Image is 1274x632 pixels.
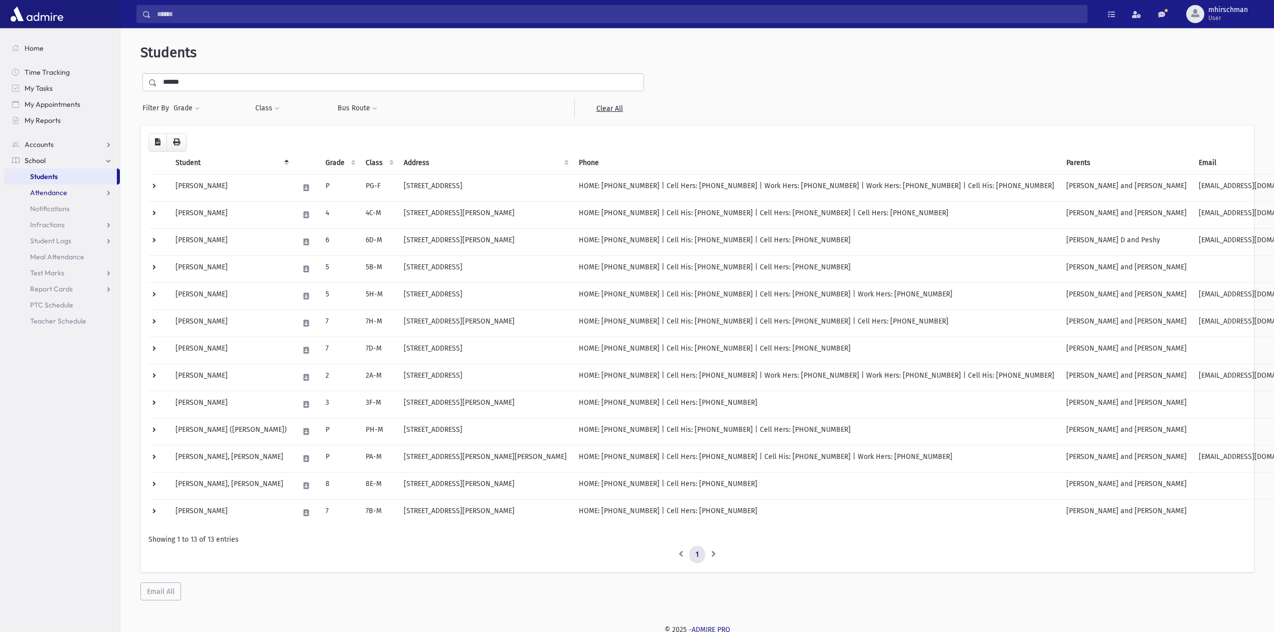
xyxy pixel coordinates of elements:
[360,337,398,364] td: 7D-M
[320,174,360,201] td: P
[170,255,293,282] td: [PERSON_NAME]
[398,151,573,175] th: Address: activate to sort column ascending
[170,228,293,255] td: [PERSON_NAME]
[4,265,120,281] a: Test Marks
[1060,174,1193,201] td: [PERSON_NAME] and [PERSON_NAME]
[148,133,167,151] button: CSV
[1060,391,1193,418] td: [PERSON_NAME] and [PERSON_NAME]
[573,337,1060,364] td: HOME: [PHONE_NUMBER] | Cell His: [PHONE_NUMBER] | Cell Hers: [PHONE_NUMBER]
[573,201,1060,228] td: HOME: [PHONE_NUMBER] | Cell His: [PHONE_NUMBER] | Cell Hers: [PHONE_NUMBER] | Cell Hers: [PHONE_N...
[573,174,1060,201] td: HOME: [PHONE_NUMBER] | Cell Hers: [PHONE_NUMBER] | Work Hers: [PHONE_NUMBER] | Work Hers: [PHONE_...
[170,337,293,364] td: [PERSON_NAME]
[398,337,573,364] td: [STREET_ADDRESS]
[4,64,120,80] a: Time Tracking
[1060,228,1193,255] td: [PERSON_NAME] D and Peshy
[170,418,293,445] td: [PERSON_NAME] ([PERSON_NAME])
[573,151,1060,175] th: Phone
[30,252,84,261] span: Meal Attendance
[4,217,120,233] a: Infractions
[30,172,58,181] span: Students
[140,582,181,600] button: Email All
[4,96,120,112] a: My Appointments
[398,201,573,228] td: [STREET_ADDRESS][PERSON_NAME]
[320,309,360,337] td: 7
[398,364,573,391] td: [STREET_ADDRESS]
[320,201,360,228] td: 4
[398,309,573,337] td: [STREET_ADDRESS][PERSON_NAME]
[573,364,1060,391] td: HOME: [PHONE_NUMBER] | Cell Hers: [PHONE_NUMBER] | Work Hers: [PHONE_NUMBER] | Work Hers: [PHONE_...
[573,309,1060,337] td: HOME: [PHONE_NUMBER] | Cell His: [PHONE_NUMBER] | Cell Hers: [PHONE_NUMBER] | Cell Hers: [PHONE_N...
[360,201,398,228] td: 4C-M
[398,445,573,472] td: [STREET_ADDRESS][PERSON_NAME][PERSON_NAME]
[1060,255,1193,282] td: [PERSON_NAME] and [PERSON_NAME]
[320,499,360,526] td: 7
[360,499,398,526] td: 7B-M
[398,391,573,418] td: [STREET_ADDRESS][PERSON_NAME]
[25,140,54,149] span: Accounts
[320,445,360,472] td: P
[25,84,53,93] span: My Tasks
[573,228,1060,255] td: HOME: [PHONE_NUMBER] | Cell His: [PHONE_NUMBER] | Cell Hers: [PHONE_NUMBER]
[4,185,120,201] a: Attendance
[25,156,46,165] span: School
[360,174,398,201] td: PG-F
[170,174,293,201] td: [PERSON_NAME]
[573,282,1060,309] td: HOME: [PHONE_NUMBER] | Cell His: [PHONE_NUMBER] | Cell Hers: [PHONE_NUMBER] | Work Hers: [PHONE_N...
[30,300,73,309] span: PTC Schedule
[4,297,120,313] a: PTC Schedule
[4,152,120,169] a: School
[320,282,360,309] td: 5
[1060,201,1193,228] td: [PERSON_NAME] and [PERSON_NAME]
[320,472,360,499] td: 8
[398,499,573,526] td: [STREET_ADDRESS][PERSON_NAME]
[255,99,280,117] button: Class
[4,169,117,185] a: Students
[1208,6,1248,14] span: mhirschman
[320,255,360,282] td: 5
[4,201,120,217] a: Notifications
[25,68,70,77] span: Time Tracking
[30,204,70,213] span: Notifications
[360,472,398,499] td: 8E-M
[398,255,573,282] td: [STREET_ADDRESS]
[398,174,573,201] td: [STREET_ADDRESS]
[398,282,573,309] td: [STREET_ADDRESS]
[360,445,398,472] td: PA-M
[1060,364,1193,391] td: [PERSON_NAME] and [PERSON_NAME]
[4,112,120,128] a: My Reports
[1060,282,1193,309] td: [PERSON_NAME] and [PERSON_NAME]
[1060,418,1193,445] td: [PERSON_NAME] and [PERSON_NAME]
[30,236,71,245] span: Student Logs
[573,391,1060,418] td: HOME: [PHONE_NUMBER] | Cell Hers: [PHONE_NUMBER]
[360,228,398,255] td: 6D-M
[151,5,1087,23] input: Search
[689,546,705,564] a: 1
[170,201,293,228] td: [PERSON_NAME]
[360,364,398,391] td: 2A-M
[30,317,86,326] span: Teacher Schedule
[398,228,573,255] td: [STREET_ADDRESS][PERSON_NAME]
[25,100,80,109] span: My Appointments
[360,309,398,337] td: 7H-M
[573,255,1060,282] td: HOME: [PHONE_NUMBER] | Cell His: [PHONE_NUMBER] | Cell Hers: [PHONE_NUMBER]
[30,268,64,277] span: Test Marks
[142,103,173,113] span: Filter By
[4,313,120,329] a: Teacher Schedule
[170,472,293,499] td: [PERSON_NAME], [PERSON_NAME]
[8,4,66,24] img: AdmirePro
[573,472,1060,499] td: HOME: [PHONE_NUMBER] | Cell Hers: [PHONE_NUMBER]
[170,151,293,175] th: Student: activate to sort column descending
[360,282,398,309] td: 5H-M
[170,364,293,391] td: [PERSON_NAME]
[167,133,187,151] button: Print
[320,391,360,418] td: 3
[1208,14,1248,22] span: User
[170,499,293,526] td: [PERSON_NAME]
[573,445,1060,472] td: HOME: [PHONE_NUMBER] | Cell Hers: [PHONE_NUMBER] | Cell His: [PHONE_NUMBER] | Work Hers: [PHONE_N...
[170,391,293,418] td: [PERSON_NAME]
[1060,337,1193,364] td: [PERSON_NAME] and [PERSON_NAME]
[25,116,61,125] span: My Reports
[573,418,1060,445] td: HOME: [PHONE_NUMBER] | Cell His: [PHONE_NUMBER] | Cell Hers: [PHONE_NUMBER]
[398,472,573,499] td: [STREET_ADDRESS][PERSON_NAME]
[30,220,65,229] span: Infractions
